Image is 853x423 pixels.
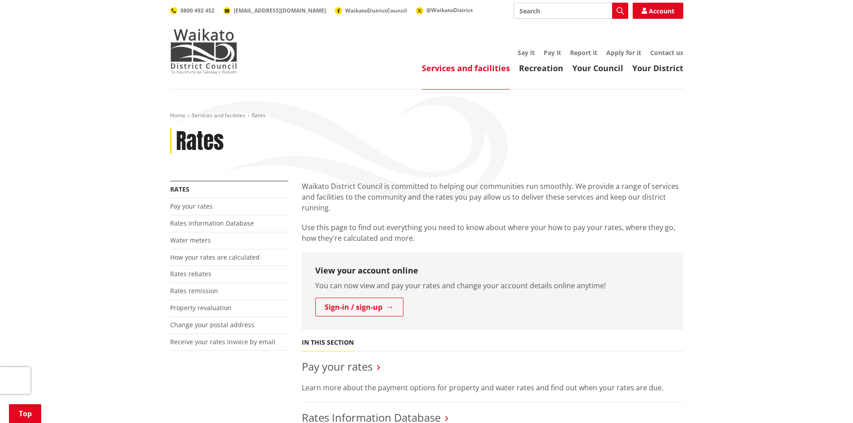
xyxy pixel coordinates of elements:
[315,280,670,291] p: You can now view and pay your rates and change your account details online anytime!
[170,320,254,329] a: Change your postal address
[234,7,326,14] span: [EMAIL_ADDRESS][DOMAIN_NAME]
[170,338,275,346] a: Receive your rates invoice by email
[519,63,563,73] a: Recreation
[170,286,218,295] a: Rates remission
[170,29,237,73] img: Waikato District Council - Te Kaunihera aa Takiwaa o Waikato
[302,222,683,244] p: Use this page to find out everything you need to know about where your how to pay your rates, whe...
[315,266,670,276] h3: View your account online
[180,7,214,14] span: 0800 492 452
[170,111,185,119] a: Home
[416,6,473,14] a: @WaikatoDistrict
[302,359,373,374] a: Pay your rates
[170,236,211,244] a: Water meters
[633,3,683,19] a: Account
[570,48,597,57] a: Report it
[302,181,683,213] p: Waikato District Council is committed to helping our communities run smoothly. We provide a range...
[170,112,683,120] nav: breadcrumb
[302,382,683,393] p: Learn more about the payment options for property and water rates and find out when your rates ar...
[176,128,224,154] h1: Rates
[170,202,213,210] a: Pay your rates
[223,7,326,14] a: [EMAIL_ADDRESS][DOMAIN_NAME]
[335,7,407,14] a: WaikatoDistrictCouncil
[9,404,41,423] a: Top
[192,111,245,119] a: Services and facilities
[544,48,561,57] a: Pay it
[632,63,683,73] a: Your District
[518,48,535,57] a: Say it
[345,7,407,14] span: WaikatoDistrictCouncil
[170,7,214,14] a: 0800 492 452
[315,298,403,316] a: Sign-in / sign-up
[422,63,510,73] a: Services and facilities
[302,339,354,346] h5: In this section
[426,6,473,14] span: @WaikatoDistrict
[514,3,628,19] input: Search input
[170,219,254,227] a: Rates Information Database
[650,48,683,57] a: Contact us
[572,63,623,73] a: Your Council
[170,253,260,261] a: How your rates are calculated
[252,111,266,119] span: Rates
[606,48,641,57] a: Apply for it
[170,185,189,193] a: Rates
[170,269,211,278] a: Rates rebates
[170,303,231,312] a: Property revaluation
